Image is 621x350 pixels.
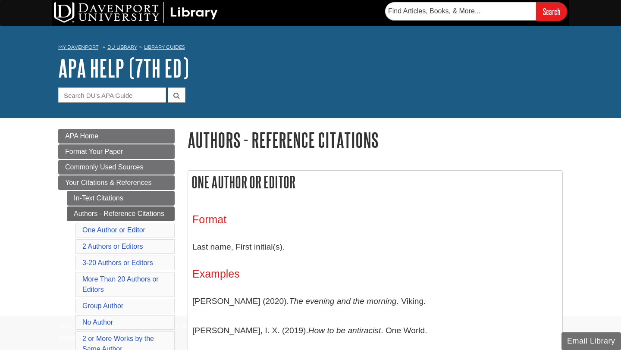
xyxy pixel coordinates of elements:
[82,319,113,326] a: No Author
[82,243,143,250] a: 2 Authors or Editors
[82,259,153,266] a: 3-20 Authors or Editors
[192,213,558,226] h3: Format
[188,171,562,194] h2: One Author or Editor
[65,179,151,186] span: Your Citations & References
[54,2,218,23] img: DU Library
[58,160,175,175] a: Commonly Used Sources
[144,44,185,50] a: Library Guides
[385,2,536,20] input: Find Articles, Books, & More...
[188,129,563,151] h1: Authors - Reference Citations
[308,326,381,335] i: How to be antiracist
[58,41,563,55] nav: breadcrumb
[82,226,145,234] a: One Author or Editor
[58,55,189,81] a: APA Help (7th Ed)
[82,275,159,293] a: More Than 20 Authors or Editors
[58,175,175,190] a: Your Citations & References
[192,289,558,314] p: [PERSON_NAME] (2020). . Viking.
[58,87,166,103] input: Search DU's APA Guide
[65,163,143,171] span: Commonly Used Sources
[107,44,137,50] a: DU Library
[192,318,558,343] p: [PERSON_NAME], I. X. (2019). . One World.
[385,2,567,21] form: Searches DU Library's articles, books, and more
[82,302,123,309] a: Group Author
[192,268,558,280] h3: Examples
[67,206,175,221] a: Authors - Reference Citations
[67,191,175,206] a: In-Text Citations
[58,129,175,144] a: APA Home
[561,332,621,350] button: Email Library
[58,144,175,159] a: Format Your Paper
[289,297,397,306] i: The evening and the morning
[536,2,567,21] input: Search
[58,44,98,51] a: My Davenport
[192,234,558,259] p: Last name, First initial(s).
[65,132,98,140] span: APA Home
[65,148,123,155] span: Format Your Paper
